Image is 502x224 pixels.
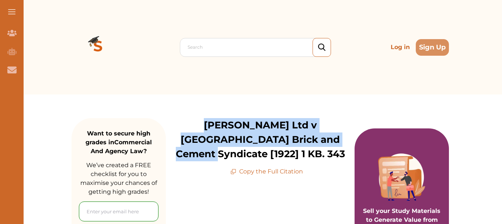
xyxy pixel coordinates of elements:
span: We’ve created a FREE checklist for you to maximise your chances of getting high grades! [80,162,157,195]
img: search_icon [318,44,325,51]
strong: Want to secure high grades in Commercial And Agency Law ? [86,130,152,155]
input: Enter your email here [79,201,158,221]
button: Sign Up [416,39,449,56]
p: Log in [388,40,413,55]
p: [PERSON_NAME] Ltd v [GEOGRAPHIC_DATA] Brick and Cement Syndicate [1922] 1 KB. 343 [166,118,355,161]
p: Copy the Full Citation [230,167,303,176]
img: Logo [72,21,125,74]
img: Purple card image [378,154,425,201]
